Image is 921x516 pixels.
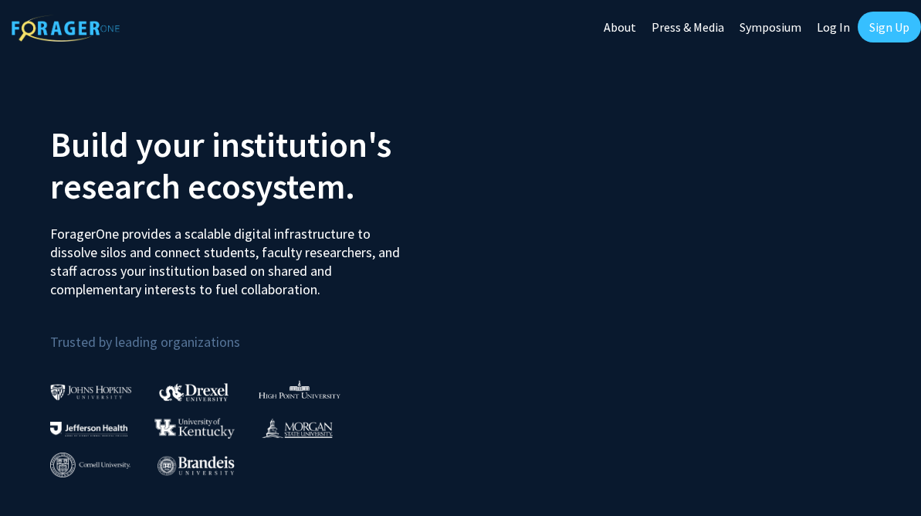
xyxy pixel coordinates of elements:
h2: Build your institution's research ecosystem. [50,124,449,207]
img: Cornell University [50,453,130,478]
img: University of Kentucky [154,418,235,439]
img: High Point University [259,380,340,399]
img: Drexel University [159,383,229,401]
img: Thomas Jefferson University [50,422,127,436]
img: Johns Hopkins University [50,384,132,400]
img: ForagerOne Logo [12,15,120,42]
a: Sign Up [858,12,921,42]
p: Trusted by leading organizations [50,311,449,354]
img: Morgan State University [262,418,333,438]
img: Brandeis University [157,456,235,475]
p: ForagerOne provides a scalable digital infrastructure to dissolve silos and connect students, fac... [50,213,401,299]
